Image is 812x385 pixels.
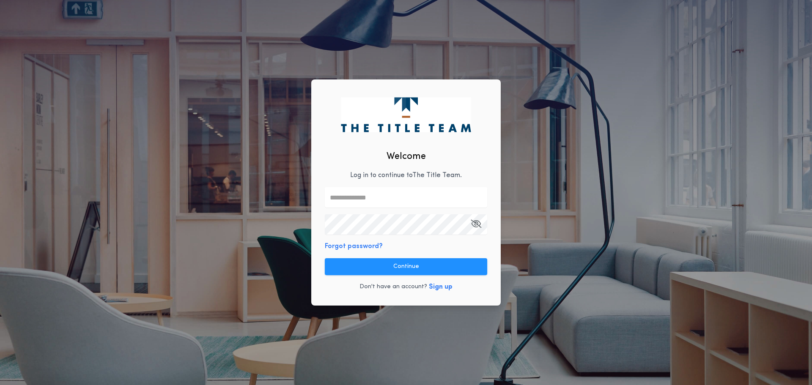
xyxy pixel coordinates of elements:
[350,170,462,180] p: Log in to continue to The Title Team .
[387,150,426,164] h2: Welcome
[341,97,471,132] img: logo
[429,282,453,292] button: Sign up
[325,258,487,275] button: Continue
[359,283,427,291] p: Don't have an account?
[325,241,383,251] button: Forgot password?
